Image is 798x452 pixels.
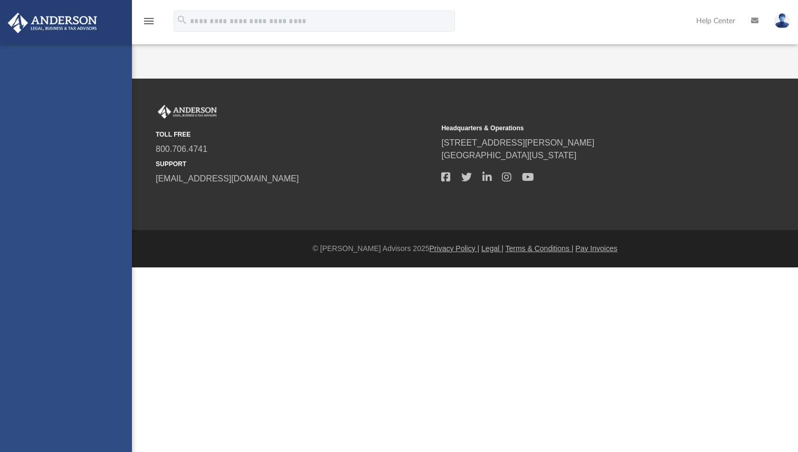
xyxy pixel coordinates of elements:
img: Anderson Advisors Platinum Portal [156,105,219,119]
a: [STREET_ADDRESS][PERSON_NAME] [441,138,594,147]
a: Pay Invoices [575,244,617,253]
img: Anderson Advisors Platinum Portal [5,13,100,33]
i: search [176,14,188,26]
small: Headquarters & Operations [441,123,719,133]
a: 800.706.4741 [156,145,207,153]
img: User Pic [774,13,790,28]
a: Terms & Conditions | [506,244,574,253]
a: [GEOGRAPHIC_DATA][US_STATE] [441,151,576,160]
a: Legal | [481,244,503,253]
small: SUPPORT [156,159,434,169]
a: Privacy Policy | [430,244,480,253]
small: TOLL FREE [156,130,434,139]
i: menu [142,15,155,27]
div: © [PERSON_NAME] Advisors 2025 [132,243,798,254]
a: [EMAIL_ADDRESS][DOMAIN_NAME] [156,174,299,183]
a: menu [142,20,155,27]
